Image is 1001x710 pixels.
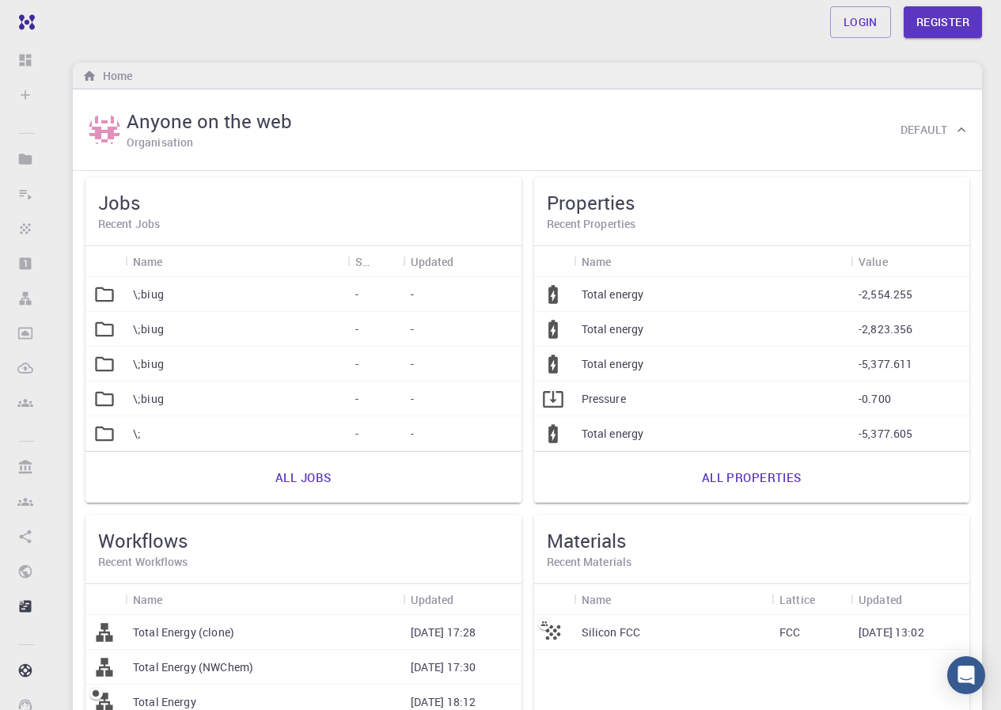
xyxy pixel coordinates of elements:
h6: Recent Jobs [98,215,509,233]
p: \;biug [133,356,164,372]
img: Anyone on the web [89,114,120,146]
p: \;biug [133,391,164,407]
a: All jobs [258,458,348,496]
a: Login [830,6,891,38]
h5: Anyone on the web [127,108,292,134]
p: Total energy [582,426,644,442]
p: Total energy [582,321,644,337]
h5: Materials [547,528,957,553]
div: Updated [411,246,454,277]
h6: Home [97,67,132,85]
h6: Recent Workflows [98,553,509,571]
div: Name [133,584,163,615]
button: Sort [902,587,927,612]
p: Silicon FCC [582,625,641,640]
h6: Default [901,121,947,139]
button: Sort [611,587,636,612]
button: Sort [163,587,188,612]
button: Sort [815,587,840,612]
p: FCC [779,625,800,640]
p: -2,554.255 [859,287,913,302]
div: Icon [534,246,574,277]
button: Sort [370,249,395,274]
div: Name [133,246,163,277]
p: Total Energy [133,694,196,710]
a: Register [904,6,982,38]
div: Status [355,246,370,277]
p: - [355,391,358,407]
div: Lattice [772,584,851,615]
button: Sort [888,249,913,274]
p: -2,823.356 [859,321,913,337]
button: Sort [454,587,480,612]
p: - [411,356,414,372]
p: -0.700 [859,391,891,407]
button: Sort [454,249,480,274]
nav: breadcrumb [79,67,135,85]
div: Name [574,584,772,615]
button: Sort [611,249,636,274]
p: - [355,321,358,337]
p: [DATE] 18:12 [411,694,476,710]
p: - [411,287,414,302]
div: Name [125,584,403,615]
div: Updated [859,584,902,615]
p: - [355,356,358,372]
p: [DATE] 17:30 [411,659,476,675]
div: Updated [403,584,521,615]
p: [DATE] 17:28 [411,625,476,640]
p: \; [133,426,141,442]
h5: Jobs [98,190,509,215]
h6: Recent Materials [547,553,957,571]
div: Name [574,246,851,277]
div: Lattice [779,584,815,615]
div: Open Intercom Messenger [947,656,985,694]
h6: Recent Properties [547,215,957,233]
p: -5,377.611 [859,356,913,372]
p: Total energy [582,356,644,372]
div: Icon [534,584,574,615]
button: Sort [163,249,188,274]
img: logo [13,14,35,30]
div: Name [582,246,612,277]
p: \;biug [133,287,164,302]
p: Total energy [582,287,644,302]
p: -5,377.605 [859,426,913,442]
p: - [411,321,414,337]
div: Updated [411,584,454,615]
p: - [411,391,414,407]
h6: Organisation [127,134,193,151]
div: Name [582,584,612,615]
div: Updated [851,584,969,615]
div: Anyone on the webAnyone on the webOrganisationDefault [73,89,982,171]
p: \;biug [133,321,164,337]
p: - [355,426,358,442]
h5: Properties [547,190,957,215]
h5: Workflows [98,528,509,553]
p: - [411,426,414,442]
div: Value [859,246,888,277]
div: Value [851,246,969,277]
p: [DATE] 13:02 [859,625,924,640]
div: Status [347,246,403,277]
div: Icon [85,584,125,615]
div: Updated [403,246,521,277]
p: Pressure [582,391,626,407]
p: - [355,287,358,302]
div: Icon [85,246,125,277]
p: Total Energy (clone) [133,625,234,640]
a: All properties [684,458,819,496]
div: Name [125,246,347,277]
p: Total Energy (NWChem) [133,659,253,675]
